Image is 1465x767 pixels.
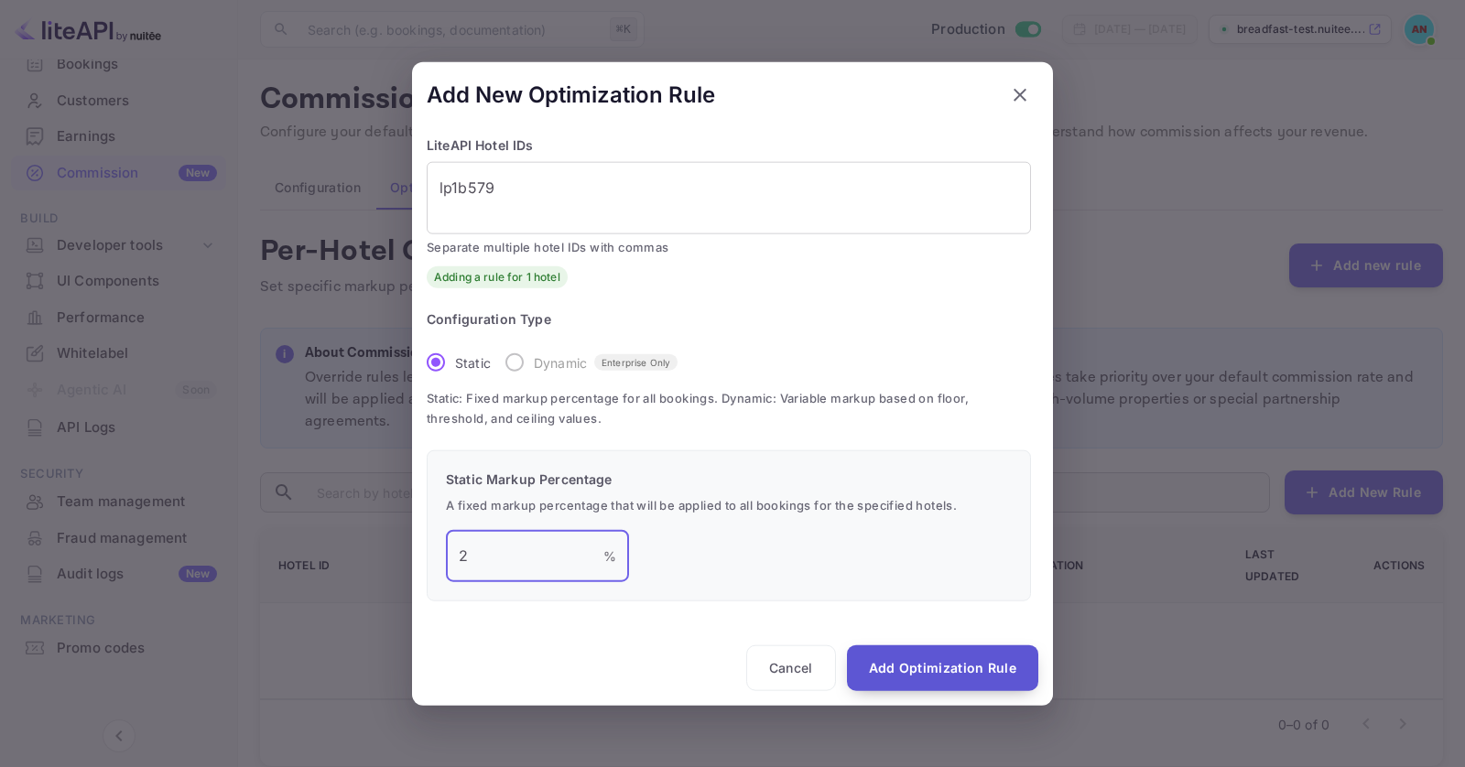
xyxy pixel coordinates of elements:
h5: Add New Optimization Rule [427,81,715,110]
span: Separate multiple hotel IDs with commas [427,238,1031,258]
p: % [603,546,616,566]
p: Static Markup Percentage [446,470,1012,489]
textarea: lp1b579 [439,177,1018,219]
span: Adding a rule for 1 hotel [427,269,568,286]
button: Add Optimization Rule [847,644,1038,690]
span: A fixed markup percentage that will be applied to all bookings for the specified hotels. [446,496,1012,516]
span: Enterprise Only [594,355,678,369]
button: Cancel [746,644,836,690]
p: LiteAPI Hotel IDs [427,135,1031,155]
span: Static [455,352,491,372]
span: Static: Fixed markup percentage for all bookings. Dynamic: Variable markup based on floor, thresh... [427,389,1031,428]
input: 0 [446,530,603,581]
legend: Configuration Type [427,310,551,329]
p: Dynamic [534,352,587,372]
